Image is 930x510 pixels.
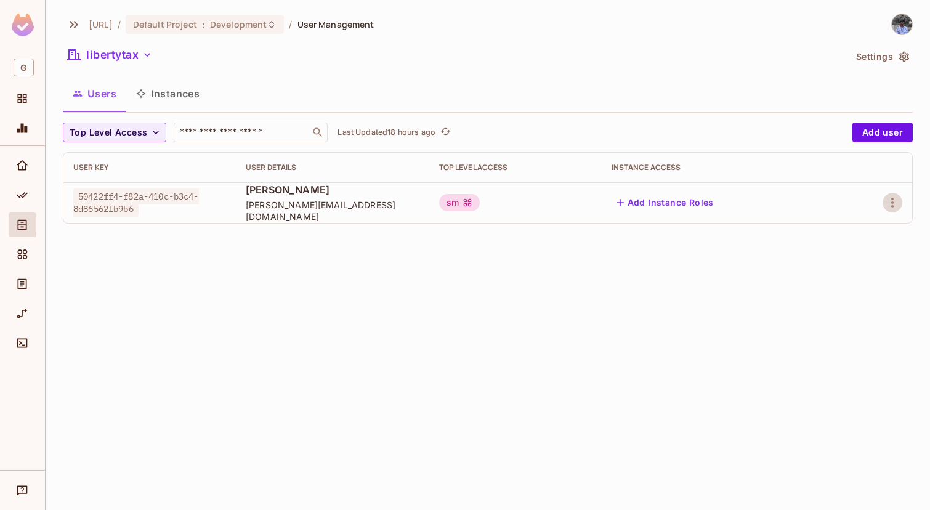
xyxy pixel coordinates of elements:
[439,194,480,211] div: sm
[289,18,292,30] li: /
[9,183,36,208] div: Policy
[63,123,166,142] button: Top Level Access
[9,242,36,267] div: Elements
[9,86,36,111] div: Projects
[440,126,451,139] span: refresh
[210,18,267,30] span: Development
[70,125,147,140] span: Top Level Access
[892,14,912,34] img: Mithies
[612,163,829,172] div: Instance Access
[439,163,592,172] div: Top Level Access
[9,54,36,81] div: Workspace: genworx.ai
[12,14,34,36] img: SReyMgAAAABJRU5ErkJggg==
[246,163,419,172] div: User Details
[201,20,206,30] span: :
[246,183,419,196] span: [PERSON_NAME]
[851,47,913,67] button: Settings
[852,123,913,142] button: Add user
[73,188,199,217] span: 50422ff4-f82a-410c-b3c4-8d86562fb9b6
[63,45,157,65] button: libertytax
[338,127,435,137] p: Last Updated 18 hours ago
[9,116,36,140] div: Monitoring
[297,18,374,30] span: User Management
[435,125,453,140] span: Click to refresh data
[246,199,419,222] span: [PERSON_NAME][EMAIL_ADDRESS][DOMAIN_NAME]
[9,478,36,503] div: Help & Updates
[9,301,36,326] div: URL Mapping
[9,153,36,178] div: Home
[9,331,36,355] div: Connect
[9,272,36,296] div: Audit Log
[14,59,34,76] span: G
[89,18,113,30] span: the active workspace
[612,193,719,212] button: Add Instance Roles
[126,78,209,109] button: Instances
[9,212,36,237] div: Directory
[118,18,121,30] li: /
[133,18,197,30] span: Default Project
[73,163,226,172] div: User Key
[63,78,126,109] button: Users
[438,125,453,140] button: refresh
